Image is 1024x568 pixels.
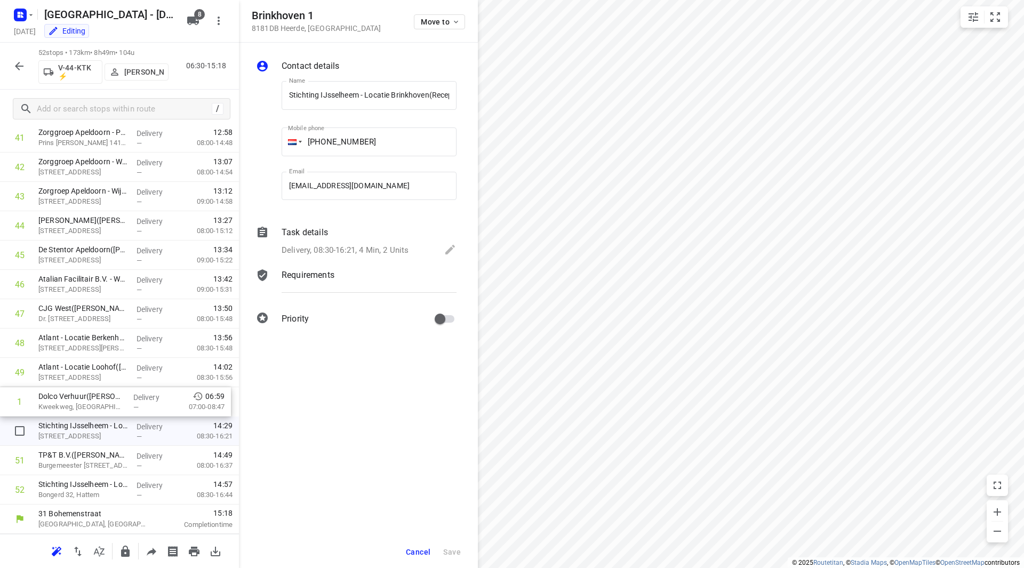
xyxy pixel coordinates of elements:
[38,450,128,460] p: TP&T B.V.([PERSON_NAME])
[9,420,30,442] span: Select
[15,162,25,172] div: 42
[137,139,142,147] span: —
[137,304,176,315] p: Delivery
[213,332,233,343] span: 13:56
[67,546,89,556] span: Reverse route
[137,333,176,344] p: Delivery
[38,60,102,84] button: V-44-KTK ⚡
[141,546,162,556] span: Share route
[282,269,334,282] p: Requirements
[38,215,128,226] p: De Woonmensen(Hanneke Nieuwenhoff)
[421,18,460,26] span: Move to
[213,303,233,314] span: 13:50
[137,227,142,235] span: —
[38,138,128,148] p: Prins Willem-Alexander 1419, Apeldoorn
[212,103,223,115] div: /
[38,186,128,196] p: Zorgroep Apeldoorn - Wijkcentrum Orca(Joke van Veluwen)
[38,519,149,530] p: [GEOGRAPHIC_DATA], [GEOGRAPHIC_DATA]
[58,63,98,81] p: V-44-KTK ⚡
[38,362,128,372] p: Atlant - Locatie Loohof(Jeroen Bronkhorst)
[15,250,25,260] div: 45
[89,546,110,556] span: Sort by time window
[180,460,233,471] p: 08:00-16:37
[137,315,142,323] span: —
[10,25,40,37] h5: Project date
[15,338,25,348] div: 48
[288,125,324,131] label: Mobile phone
[15,367,25,378] div: 49
[444,243,457,256] svg: Edit
[38,196,128,207] p: Germanenlaan 360, Apeldoorn
[15,133,25,143] div: 41
[38,284,128,295] p: Roggestraat 111, Apeldoorn
[180,226,233,236] p: 08:00-15:12
[282,313,309,325] p: Priority
[180,167,233,178] p: 08:00-14:54
[124,68,164,76] p: [PERSON_NAME]
[38,274,128,284] p: Atalian Facilitair B.V. - WTW Apeldoorn(Fionne Huerink)
[46,546,67,556] span: Reoptimize route
[252,24,381,33] p: 8181DB Heerde , [GEOGRAPHIC_DATA]
[205,546,226,556] span: Download route
[15,309,25,319] div: 47
[137,286,142,294] span: —
[38,314,128,324] p: Dr. Rodbardlaan 5, Apeldoorn
[105,63,169,81] button: [PERSON_NAME]
[38,167,128,178] p: Mauvestraat 195, Apeldoorn
[15,485,25,495] div: 52
[137,462,142,470] span: —
[38,48,169,58] p: 52 stops • 173km • 8h49m • 104u
[137,157,176,168] p: Delivery
[282,127,302,156] div: Netherlands: + 31
[137,198,142,206] span: —
[208,10,229,31] button: More
[213,127,233,138] span: 12:58
[183,546,205,556] span: Print route
[180,255,233,266] p: 09:00-15:22
[186,60,230,71] p: 06:30-15:18
[38,343,128,354] p: Koning Lodewijklaan 387b, Apeldoorn
[38,431,128,442] p: [STREET_ADDRESS]
[213,244,233,255] span: 13:34
[137,187,176,197] p: Delivery
[38,460,128,471] p: Burgemeester Moslaan 13, Hattem
[137,480,176,491] p: Delivery
[180,431,233,442] p: 08:30-16:21
[38,490,128,500] p: Bongerd 32, Hattem
[406,548,430,556] span: Cancel
[213,450,233,460] span: 14:49
[213,479,233,490] span: 14:57
[940,559,985,566] a: OpenStreetMap
[137,345,142,353] span: —
[38,226,128,236] p: Deventerstraat 54, Apeldoorn
[137,491,142,499] span: —
[402,542,435,562] button: Cancel
[282,60,339,73] p: Contact details
[180,314,233,324] p: 08:00-15:48
[38,479,128,490] p: Stichting IJsselheem - Locatie De Bongerd(Receptie Locatie De Bongerd (WIJZIGINGEN ALLEEN VIA THE...
[38,372,128,383] p: Koning Lodewijklaan 2, Apeldoorn
[48,26,85,36] div: You are currently in edit mode.
[180,138,233,148] p: 08:00-14:48
[137,128,176,139] p: Delivery
[137,275,176,285] p: Delivery
[115,541,136,562] button: Lock route
[961,6,1008,28] div: small contained button group
[162,546,183,556] span: Print shipping labels
[851,559,887,566] a: Stadia Maps
[213,156,233,167] span: 13:07
[414,14,465,29] button: Move to
[985,6,1006,28] button: Fit zoom
[792,559,1020,566] li: © 2025 , © , © © contributors
[40,6,178,23] h5: Rename
[15,279,25,290] div: 46
[137,216,176,227] p: Delivery
[162,519,233,530] p: Completion time
[213,362,233,372] span: 14:02
[894,559,935,566] a: OpenMapTiles
[38,156,128,167] p: Zorggroep Apeldoorn - Woonhaven(Joke van Veluwen)
[137,421,176,432] p: Delivery
[137,374,142,382] span: —
[15,221,25,231] div: 44
[137,245,176,256] p: Delivery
